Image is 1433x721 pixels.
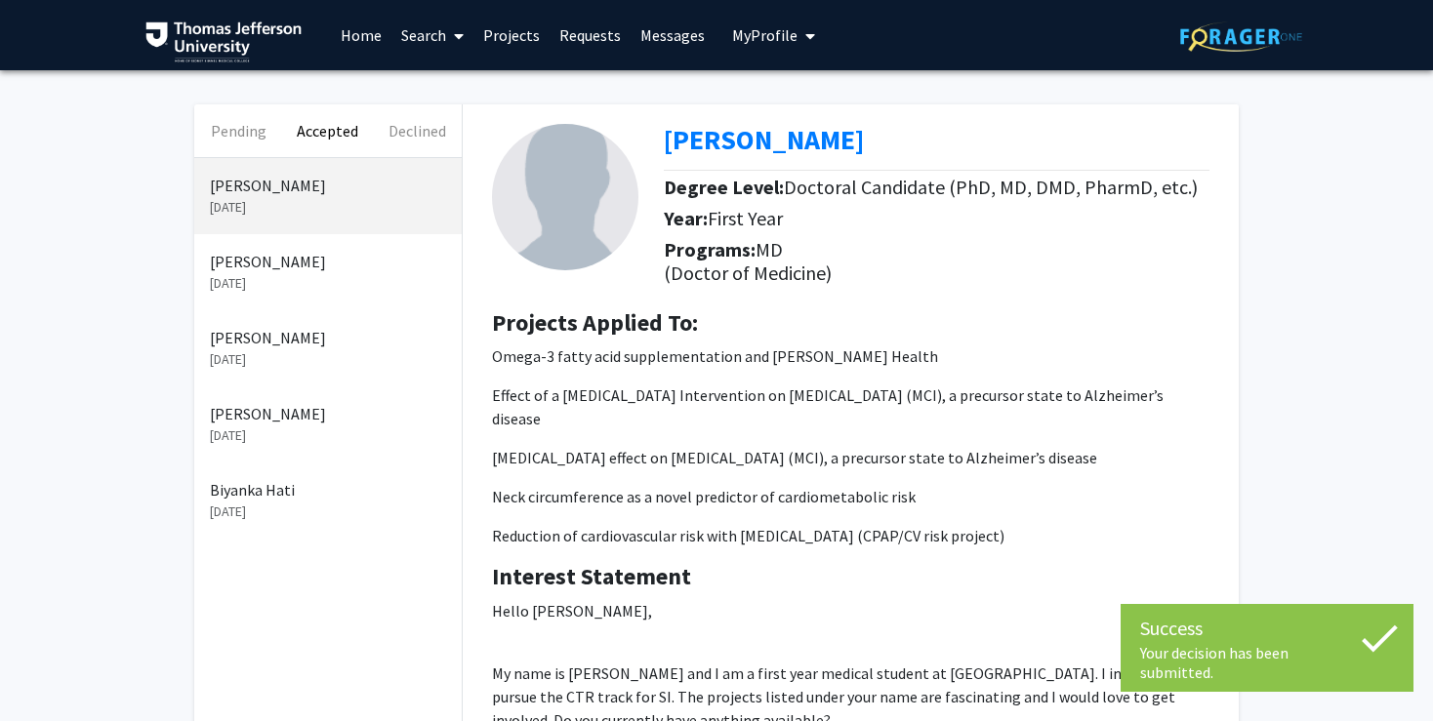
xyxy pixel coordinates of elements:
[210,273,446,294] p: [DATE]
[210,402,446,425] p: [PERSON_NAME]
[664,237,756,261] b: Programs:
[331,1,391,69] a: Home
[492,599,1209,622] p: Hello [PERSON_NAME],
[210,478,446,501] p: Biyanka Hati
[492,485,1209,508] p: Neck circumference as a novel predictor of cardiometabolic risk
[492,524,1209,547] p: Reduction of cardiovascular risk with [MEDICAL_DATA] (CPAP/CV risk project)
[708,206,783,230] span: First Year
[492,446,1209,469] p: [MEDICAL_DATA] effect on [MEDICAL_DATA] (MCI), a precursor state to Alzheimer’s disease
[492,124,638,270] img: Profile Picture
[1140,614,1394,643] div: Success
[210,197,446,218] p: [DATE]
[664,175,784,199] b: Degree Level:
[210,250,446,273] p: [PERSON_NAME]
[210,501,446,522] p: [DATE]
[550,1,631,69] a: Requests
[492,344,1209,368] p: Omega-3 fatty acid supplementation and [PERSON_NAME] Health
[194,104,283,157] button: Pending
[283,104,372,157] button: Accepted
[492,307,698,338] b: Projects Applied To:
[784,175,1198,199] span: Doctoral Candidate (PhD, MD, DMD, PharmD, etc.)
[373,104,462,157] button: Declined
[664,206,708,230] b: Year:
[210,425,446,446] p: [DATE]
[15,633,83,706] iframe: Chat
[664,237,832,285] span: MD (Doctor of Medicine)
[1180,21,1302,52] img: ForagerOne Logo
[210,326,446,349] p: [PERSON_NAME]
[473,1,550,69] a: Projects
[664,122,864,157] a: Opens in a new tab
[391,1,473,69] a: Search
[145,21,302,62] img: Thomas Jefferson University Logo
[492,561,691,591] b: Interest Statement
[732,25,798,45] span: My Profile
[664,122,864,157] b: [PERSON_NAME]
[210,349,446,370] p: [DATE]
[492,383,1209,430] p: Effect of a [MEDICAL_DATA] Intervention on [MEDICAL_DATA] (MCI), a precursor state to Alzheimer’s...
[210,174,446,197] p: [PERSON_NAME]
[1140,643,1394,682] div: Your decision has been submitted.
[631,1,715,69] a: Messages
